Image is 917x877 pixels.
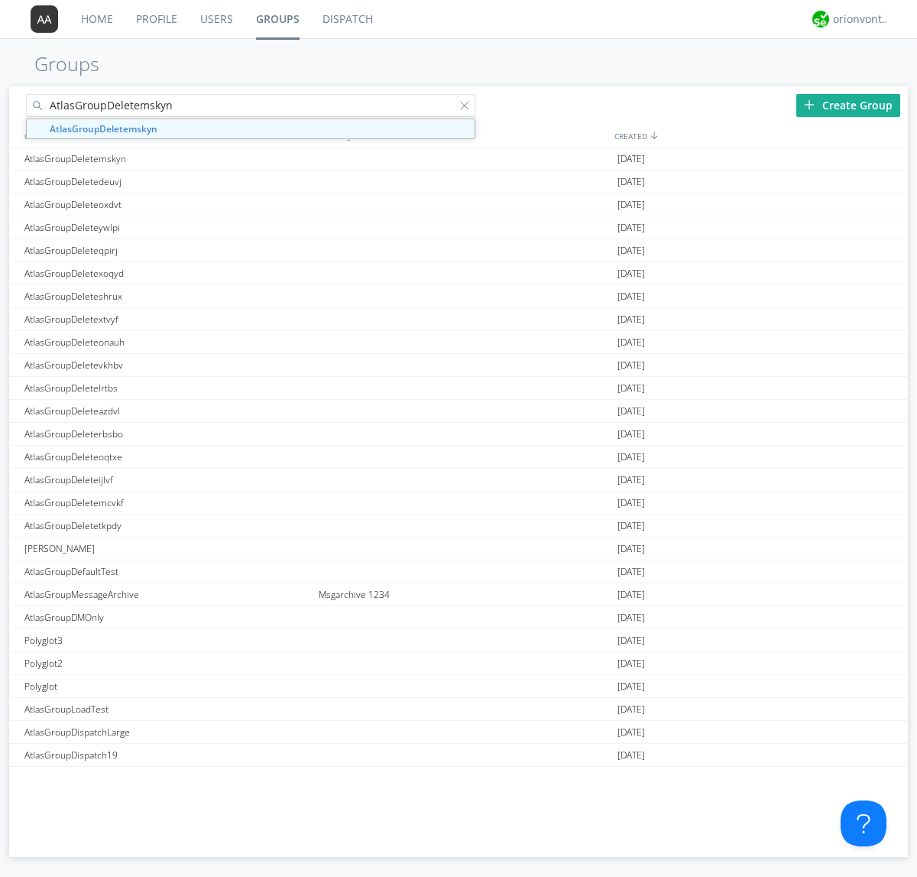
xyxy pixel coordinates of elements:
[9,538,908,560] a: [PERSON_NAME][DATE]
[617,354,645,377] span: [DATE]
[50,122,157,135] strong: AtlasGroupDeletemskyn
[617,629,645,652] span: [DATE]
[31,5,58,33] img: 373638.png
[9,377,908,400] a: AtlasGroupDeletelrtbs[DATE]
[9,515,908,538] a: AtlasGroupDeletetkpdy[DATE]
[617,171,645,193] span: [DATE]
[9,308,908,331] a: AtlasGroupDeletextvyf[DATE]
[796,94,900,117] div: Create Group
[617,698,645,721] span: [DATE]
[617,606,645,629] span: [DATE]
[9,354,908,377] a: AtlasGroupDeletevkhbv[DATE]
[617,239,645,262] span: [DATE]
[9,469,908,492] a: AtlasGroupDeleteijlvf[DATE]
[9,331,908,354] a: AtlasGroupDeleteonauh[DATE]
[21,515,315,537] div: AtlasGroupDeletetkpdy
[21,216,315,239] div: AtlasGroupDeleteywlpi
[9,193,908,216] a: AtlasGroupDeleteoxdvt[DATE]
[21,308,315,330] div: AtlasGroupDeletextvyf
[21,744,315,766] div: AtlasGroupDispatch19
[21,423,315,445] div: AtlasGroupDeleterbsbo
[617,538,645,560] span: [DATE]
[9,446,908,469] a: AtlasGroupDeleteoqtxe[DATE]
[21,285,315,307] div: AtlasGroupDeleteshrux
[9,767,908,790] a: AtlasGroupDispatch18[DATE]
[9,239,908,262] a: AtlasGroupDeleteqpirj[DATE]
[9,423,908,446] a: AtlasGroupDeleterbsbo[DATE]
[9,400,908,423] a: AtlasGroupDeleteazdvl[DATE]
[9,262,908,285] a: AtlasGroupDeletexoqyd[DATE]
[21,675,315,697] div: Polyglot
[617,285,645,308] span: [DATE]
[21,698,315,720] div: AtlasGroupLoadTest
[21,125,311,147] div: GROUPS
[21,446,315,468] div: AtlasGroupDeleteoqtxe
[617,377,645,400] span: [DATE]
[9,583,908,606] a: AtlasGroupMessageArchiveMsgarchive 1234[DATE]
[617,400,645,423] span: [DATE]
[617,721,645,744] span: [DATE]
[617,652,645,675] span: [DATE]
[833,11,890,27] div: orionvontas+atlas+automation+org2
[9,148,908,171] a: AtlasGroupDeletemskyn[DATE]
[26,94,475,117] input: Search groups
[21,606,315,629] div: AtlasGroupDMOnly
[21,538,315,560] div: [PERSON_NAME]
[21,469,315,491] div: AtlasGroupDeleteijlvf
[21,652,315,674] div: Polyglot2
[21,354,315,376] div: AtlasGroupDeletevkhbv
[617,446,645,469] span: [DATE]
[9,171,908,193] a: AtlasGroupDeletedeuvj[DATE]
[617,492,645,515] span: [DATE]
[617,216,645,239] span: [DATE]
[9,675,908,698] a: Polyglot[DATE]
[9,560,908,583] a: AtlasGroupDefaultTest[DATE]
[611,125,908,147] div: CREATED
[617,515,645,538] span: [DATE]
[21,721,315,743] div: AtlasGroupDispatchLarge
[21,629,315,651] div: Polyglot3
[841,801,886,846] iframe: Toggle Customer Support
[9,285,908,308] a: AtlasGroupDeleteshrux[DATE]
[9,721,908,744] a: AtlasGroupDispatchLarge[DATE]
[21,171,315,193] div: AtlasGroupDeletedeuvj
[617,193,645,216] span: [DATE]
[9,492,908,515] a: AtlasGroupDeletemcvkf[DATE]
[21,331,315,353] div: AtlasGroupDeleteonauh
[21,560,315,583] div: AtlasGroupDefaultTest
[21,492,315,514] div: AtlasGroupDeletemcvkf
[617,583,645,606] span: [DATE]
[9,652,908,675] a: Polyglot2[DATE]
[21,377,315,399] div: AtlasGroupDeletelrtbs
[617,560,645,583] span: [DATE]
[617,675,645,698] span: [DATE]
[21,193,315,216] div: AtlasGroupDeleteoxdvt
[617,744,645,767] span: [DATE]
[315,583,614,606] div: Msgarchive 1234
[9,698,908,721] a: AtlasGroupLoadTest[DATE]
[21,583,315,606] div: AtlasGroupMessageArchive
[617,148,645,171] span: [DATE]
[21,239,315,261] div: AtlasGroupDeleteqpirj
[812,11,829,28] img: 29d36aed6fa347d5a1537e7736e6aa13
[617,469,645,492] span: [DATE]
[21,262,315,284] div: AtlasGroupDeletexoqyd
[617,308,645,331] span: [DATE]
[617,767,645,790] span: [DATE]
[9,216,908,239] a: AtlasGroupDeleteywlpi[DATE]
[9,744,908,767] a: AtlasGroupDispatch19[DATE]
[21,400,315,422] div: AtlasGroupDeleteazdvl
[21,767,315,789] div: AtlasGroupDispatch18
[9,606,908,629] a: AtlasGroupDMOnly[DATE]
[804,99,815,110] img: plus.svg
[9,629,908,652] a: Polyglot3[DATE]
[617,423,645,446] span: [DATE]
[617,331,645,354] span: [DATE]
[21,148,315,170] div: AtlasGroupDeletemskyn
[617,262,645,285] span: [DATE]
